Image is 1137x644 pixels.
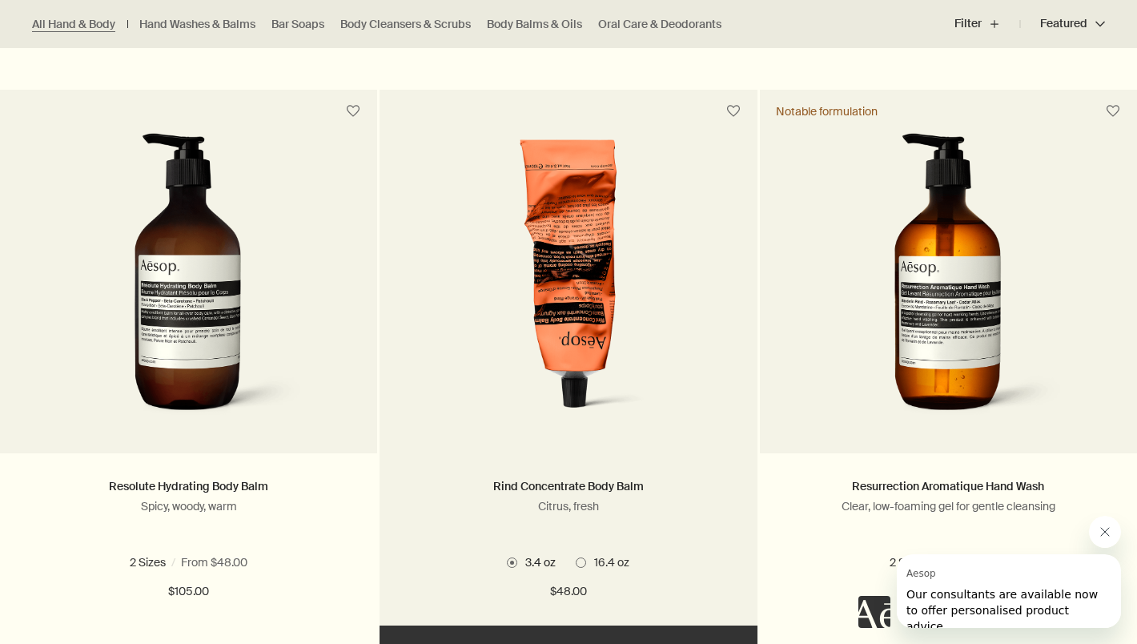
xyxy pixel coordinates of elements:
a: Resolute Hydrating Body Balm [109,479,268,493]
a: Resurrection Aromatique Hand Wash [852,479,1044,493]
div: Notable formulation [776,104,878,119]
span: 16.7 oz [139,555,180,570]
a: Oral Care & Deodorants [598,17,721,32]
iframe: Close message from Aesop [1089,516,1121,548]
a: Bar Soaps [271,17,324,32]
img: Rind Concetrate Body Balm in aluminium tube [440,133,697,429]
a: Body Cleansers & Scrubs [340,17,471,32]
img: Resolute Hydrating Body Balm with pump [69,133,308,429]
p: Citrus, fresh [404,499,733,513]
a: Hand Washes & Balms [139,17,255,32]
span: 3.4 oz [211,555,249,570]
a: Body Balms & Oils [487,17,582,32]
p: Spicy, woody, warm [24,499,353,513]
span: $105.00 [168,582,209,602]
button: Save to cabinet [1099,97,1127,126]
div: Aesop says "Our consultants are available now to offer personalised product advice.". Open messag... [858,516,1121,628]
button: Featured [1020,5,1105,43]
span: 16.4 oz [586,555,629,570]
button: Save to cabinet [339,97,368,126]
a: Rind Concetrate Body Balm in aluminium tube [380,133,757,453]
a: All Hand & Body [32,17,115,32]
button: Save to cabinet [719,97,748,126]
button: Filter [954,5,1020,43]
span: Our consultants are available now to offer personalised product advice. [10,34,201,78]
img: Resurrection Aromatique Hand Wash with pump [829,133,1068,429]
span: 3.4 oz [517,555,556,570]
p: Clear, low-foaming gel for gentle cleansing [784,499,1113,513]
iframe: no content [858,596,890,628]
a: Resurrection Aromatique Hand Wash with pump [760,133,1137,453]
span: $48.00 [550,582,587,602]
a: Rind Concentrate Body Balm [493,479,644,493]
iframe: Message from Aesop [897,554,1121,628]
